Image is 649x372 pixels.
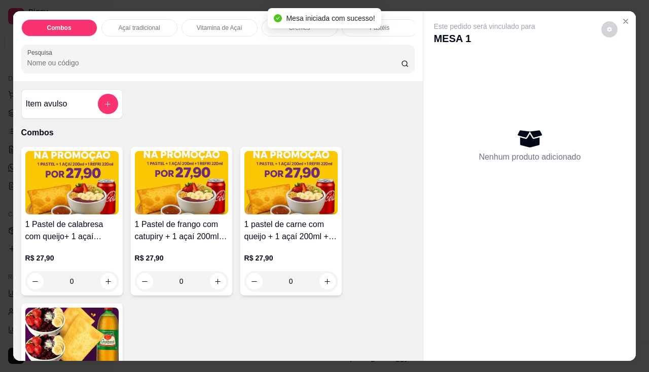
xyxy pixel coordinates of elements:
p: R$ 27,90 [25,253,119,263]
input: Pesquisa [27,58,401,68]
button: decrease-product-quantity [601,21,618,38]
span: Mesa iniciada com sucesso! [286,14,375,22]
p: Nenhum produto adicionado [479,151,581,163]
p: R$ 27,90 [244,253,338,263]
h4: Item avulso [26,98,67,110]
img: product-image [135,151,228,214]
p: Vitamina de Açaí [197,24,242,32]
p: Açaí tradicional [119,24,160,32]
img: product-image [25,308,119,371]
h4: 1 Pastel de calabresa com queijo+ 1 açaí 200ml+ 1 refri lata 220ml [25,218,119,243]
button: add-separate-item [98,94,118,114]
p: Combos [47,24,71,32]
p: MESA 1 [434,31,535,46]
h4: 1 Pastel de frango com catupiry + 1 açaí 200ml + 1 refri lata 220ml [135,218,228,243]
img: product-image [244,151,338,214]
label: Pesquisa [27,48,56,57]
button: Close [618,13,634,29]
p: Combos [21,127,415,139]
img: product-image [25,151,119,214]
p: Este pedido será vinculado para [434,21,535,31]
p: R$ 27,90 [135,253,228,263]
p: Pastéis [370,24,389,32]
span: check-circle [274,14,282,22]
h4: 1 pastel de carne com queijo + 1 açaí 200ml + 1 refri lata 220ml [244,218,338,243]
